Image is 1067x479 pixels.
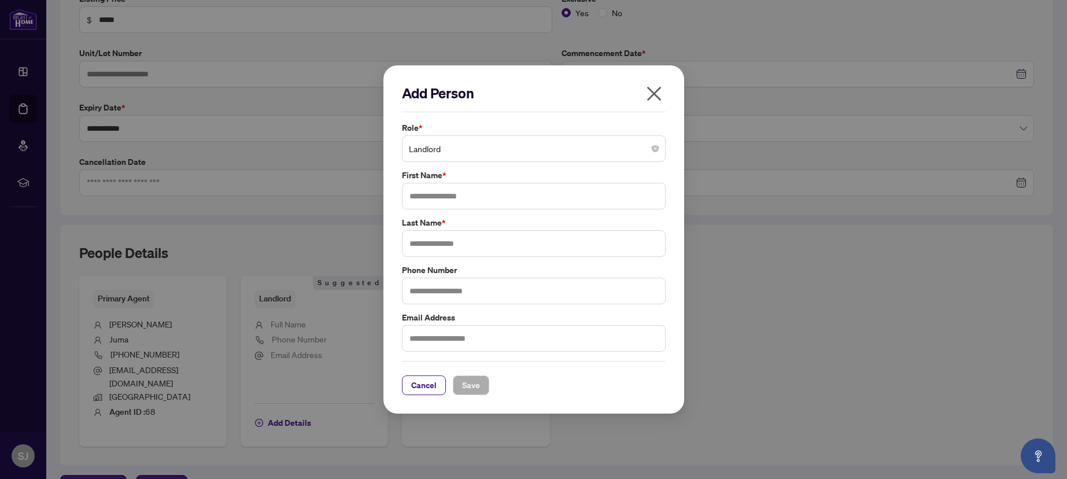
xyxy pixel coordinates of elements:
label: Phone Number [402,264,666,277]
button: Save [453,375,489,395]
h2: Add Person [402,84,666,102]
label: First Name [402,169,666,182]
span: close [645,84,663,103]
span: close-circle [652,145,659,152]
label: Email Address [402,311,666,324]
span: Cancel [411,376,437,395]
button: Open asap [1021,439,1055,473]
button: Cancel [402,375,446,395]
label: Last Name [402,216,666,229]
label: Role [402,121,666,134]
span: Landlord [409,138,659,160]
